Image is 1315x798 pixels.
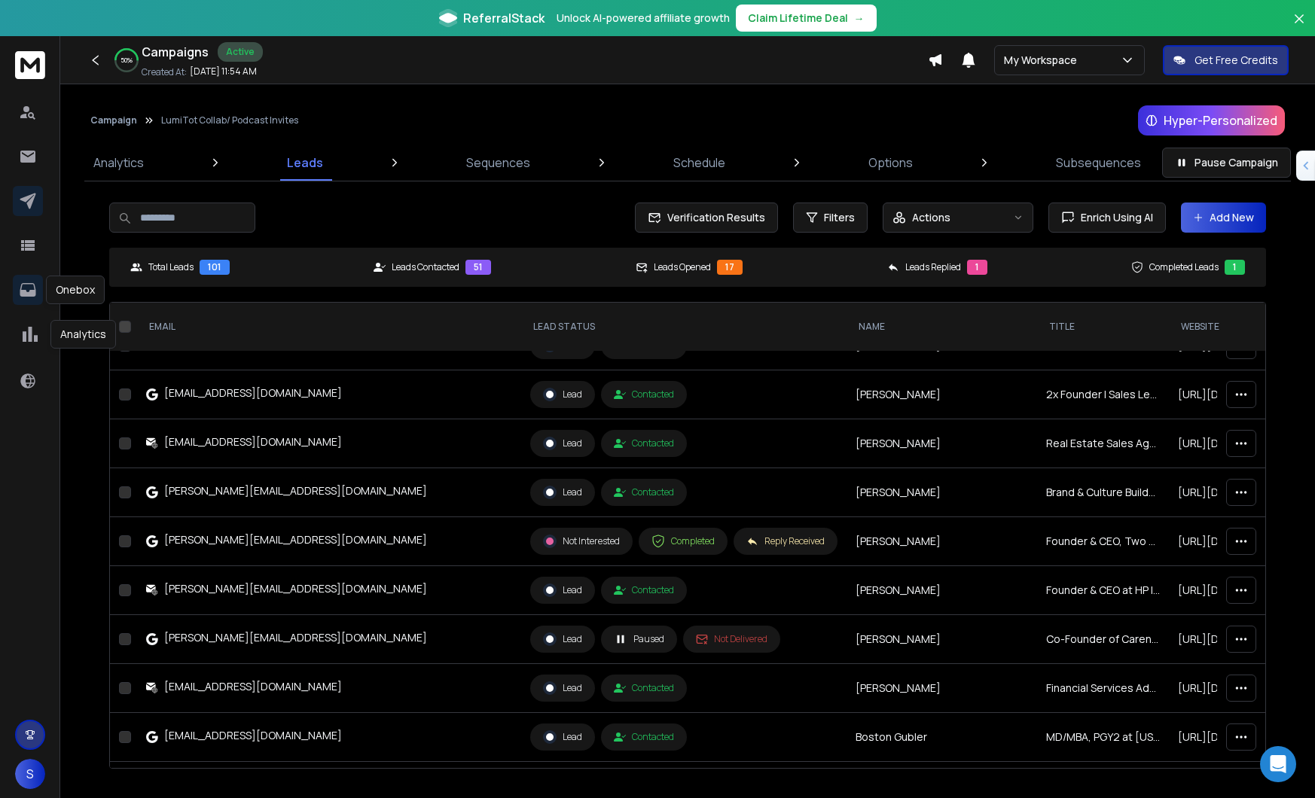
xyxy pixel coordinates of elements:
[1138,105,1285,136] div: Hyper-Personalized
[543,535,620,548] div: Not Interested
[1037,517,1169,566] td: Founder & CEO, Two Front | Helping dentists deliver the highest level of [MEDICAL_DATA] care. | C...
[696,633,767,645] div: Not Delivered
[200,260,230,275] div: 101
[1037,566,1169,615] td: Founder & CEO at HP Ingredients
[15,759,45,789] button: S
[1037,419,1169,468] td: Real Estate Sales Agent at [PERSON_NAME] Group Real Estate
[287,154,323,172] p: Leads
[121,56,133,65] p: 50 %
[854,11,865,26] span: →
[557,11,730,26] p: Unlock AI-powered affiliate growth
[46,276,105,304] div: Onebox
[1037,664,1169,713] td: Financial Services Advisor @ [GEOGRAPHIC_DATA] | Financial Counseling
[614,388,674,401] div: Contacted
[1169,664,1301,713] td: [URL][DOMAIN_NAME]
[1225,260,1245,275] div: 1
[164,532,427,547] div: [PERSON_NAME][EMAIL_ADDRESS][DOMAIN_NAME]
[614,682,674,694] div: Contacted
[859,145,922,181] a: Options
[466,154,530,172] p: Sequences
[543,583,582,597] div: Lead
[142,43,209,61] h1: Campaigns
[93,154,144,172] p: Analytics
[164,581,427,596] div: [PERSON_NAME][EMAIL_ADDRESS][DOMAIN_NAME]
[543,632,582,646] div: Lead
[543,730,582,744] div: Lead
[164,434,342,449] div: [EMAIL_ADDRESS][DOMAIN_NAME]
[1037,303,1169,352] th: title
[190,65,257,78] p: [DATE] 11:54 AM
[847,517,1037,566] td: [PERSON_NAME]
[717,260,743,275] div: 17
[392,261,459,273] p: Leads Contacted
[661,210,765,225] span: Verification Results
[1149,261,1219,273] p: Completed Leads
[543,681,582,695] div: Lead
[614,731,674,743] div: Contacted
[1169,566,1301,615] td: [URL][DOMAIN_NAME]
[218,42,263,62] div: Active
[1169,468,1301,517] td: [URL][DOMAIN_NAME]
[847,419,1037,468] td: [PERSON_NAME]
[148,261,194,273] p: Total Leads
[1169,370,1301,419] td: [URL][DOMAIN_NAME]
[673,154,725,172] p: Schedule
[847,468,1037,517] td: [PERSON_NAME]
[614,584,674,596] div: Contacted
[614,437,674,449] div: Contacted
[90,114,137,126] button: Campaign
[847,566,1037,615] td: [PERSON_NAME]
[1260,746,1296,782] div: Open Intercom Messenger
[1037,615,1169,664] td: Co-Founder of Carenade, Entrepreneur, Fashion Model
[746,535,825,547] div: Reply Received
[847,713,1037,762] td: Boston Gubler
[1169,419,1301,468] td: [URL][DOMAIN_NAME]
[84,145,153,181] a: Analytics
[654,261,711,273] p: Leads Opened
[543,486,582,499] div: Lead
[847,303,1037,352] th: NAME
[457,145,539,181] a: Sequences
[1169,615,1301,664] td: [URL][DOMAIN_NAME]
[164,679,342,694] div: [EMAIL_ADDRESS][DOMAIN_NAME]
[543,437,582,450] div: Lead
[164,728,342,743] div: [EMAIL_ADDRESS][DOMAIN_NAME]
[161,114,298,126] p: LumiTot Collab/ Podcast Invites
[847,370,1037,419] td: [PERSON_NAME]
[1163,45,1289,75] button: Get Free Credits
[463,9,545,27] span: ReferralStack
[967,260,987,275] div: 1
[793,203,868,233] button: Filters
[1056,154,1141,172] p: Subsequences
[847,615,1037,664] td: [PERSON_NAME]
[465,260,491,275] div: 51
[50,320,116,349] div: Analytics
[543,388,582,401] div: Lead
[1194,53,1278,68] p: Get Free Credits
[1181,203,1266,233] button: Add New
[847,664,1037,713] td: [PERSON_NAME]
[1048,203,1166,233] button: Enrich Using AI
[1169,517,1301,566] td: [URL][DOMAIN_NAME]
[1169,713,1301,762] td: [URL][DOMAIN_NAME]
[664,145,734,181] a: Schedule
[1037,370,1169,419] td: 2x Founder | Sales Leader| Educator | Speaker
[521,303,847,352] th: LEAD STATUS
[824,210,855,225] span: Filters
[278,145,332,181] a: Leads
[614,632,664,646] div: Paused
[736,5,877,32] button: Claim Lifetime Deal→
[164,385,342,401] div: [EMAIL_ADDRESS][DOMAIN_NAME]
[912,210,950,225] p: Actions
[137,303,521,352] th: EMAIL
[1289,9,1309,45] button: Close banner
[1004,53,1083,68] p: My Workspace
[1037,468,1169,517] td: Brand & Culture Builder | Digital Marketing Strategist | SEO & SEM Expert | Multi-Channel Campaig...
[1162,148,1291,178] button: Pause Campaign
[1075,210,1153,225] span: Enrich Using AI
[905,261,961,273] p: Leads Replied
[614,486,674,498] div: Contacted
[164,630,427,645] div: [PERSON_NAME][EMAIL_ADDRESS][DOMAIN_NAME]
